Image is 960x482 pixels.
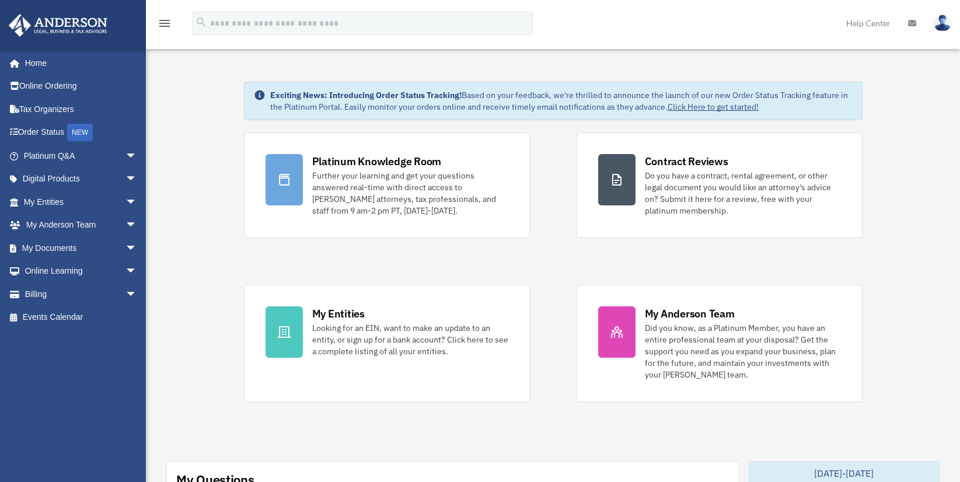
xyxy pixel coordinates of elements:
a: menu [158,20,172,30]
div: Further your learning and get your questions answered real-time with direct access to [PERSON_NAM... [312,170,508,216]
img: Anderson Advisors Platinum Portal [5,14,111,37]
a: My Entities Looking for an EIN, want to make an update to an entity, or sign up for a bank accoun... [244,285,530,402]
div: Contract Reviews [645,154,728,169]
a: Tax Organizers [8,97,155,121]
a: Digital Productsarrow_drop_down [8,167,155,191]
a: Platinum Knowledge Room Further your learning and get your questions answered real-time with dire... [244,132,530,238]
div: Based on your feedback, we're thrilled to announce the launch of our new Order Status Tracking fe... [270,89,853,113]
div: My Anderson Team [645,306,735,321]
i: search [195,16,208,29]
a: Home [8,51,149,75]
a: Order StatusNEW [8,121,155,145]
div: Looking for an EIN, want to make an update to an entity, or sign up for a bank account? Click her... [312,322,508,357]
a: Platinum Q&Aarrow_drop_down [8,144,155,167]
span: arrow_drop_down [125,282,149,306]
span: arrow_drop_down [125,144,149,168]
span: arrow_drop_down [125,214,149,237]
a: Click Here to get started! [668,102,759,112]
span: arrow_drop_down [125,190,149,214]
a: Online Learningarrow_drop_down [8,260,155,283]
span: arrow_drop_down [125,260,149,284]
a: My Anderson Team Did you know, as a Platinum Member, you have an entire professional team at your... [577,285,863,402]
div: Did you know, as a Platinum Member, you have an entire professional team at your disposal? Get th... [645,322,841,380]
span: arrow_drop_down [125,167,149,191]
a: Contract Reviews Do you have a contract, rental agreement, or other legal document you would like... [577,132,863,238]
a: My Anderson Teamarrow_drop_down [8,214,155,237]
span: arrow_drop_down [125,236,149,260]
a: My Entitiesarrow_drop_down [8,190,155,214]
a: Events Calendar [8,306,155,329]
strong: Exciting News: Introducing Order Status Tracking! [270,90,462,100]
div: Platinum Knowledge Room [312,154,442,169]
i: menu [158,16,172,30]
div: My Entities [312,306,365,321]
img: User Pic [934,15,951,32]
a: My Documentsarrow_drop_down [8,236,155,260]
div: NEW [67,124,93,141]
a: Online Ordering [8,75,155,98]
div: Do you have a contract, rental agreement, or other legal document you would like an attorney's ad... [645,170,841,216]
a: Billingarrow_drop_down [8,282,155,306]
